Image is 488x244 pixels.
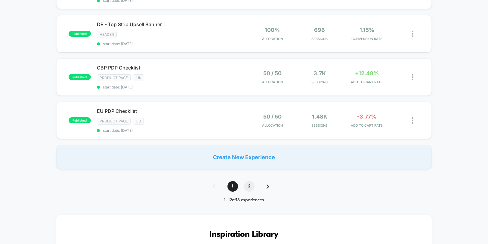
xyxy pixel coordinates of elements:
span: 1 [227,181,238,192]
span: DE - Top Strip Upsell Banner [97,21,244,27]
span: 1.15% [360,27,374,33]
img: close [412,74,413,80]
span: HEADER [97,31,117,38]
span: Allocation [262,123,283,128]
span: start date: [DATE] [97,128,244,133]
span: published [69,117,91,123]
button: Play, NEW DEMO 2025-VEED.mp4 [3,127,13,137]
span: Allocation [262,37,283,41]
span: published [69,74,91,80]
span: 50 / 50 [263,113,282,120]
span: Product Page [97,74,131,81]
div: 1 - 12 of 18 experiences [207,198,281,203]
img: close [412,31,413,37]
span: +12.48% [355,70,379,76]
img: close [412,117,413,124]
span: Allocation [262,80,283,84]
button: Play, NEW DEMO 2025-VEED.mp4 [117,63,132,77]
span: ADD TO CART RATE [345,123,389,128]
span: Sessions [298,123,342,128]
span: UK [134,74,144,81]
span: 696 [314,27,325,33]
input: Volume [205,129,224,135]
span: CONVERSION RATE [345,37,389,41]
span: 50 / 50 [263,70,282,76]
span: published [69,31,91,37]
span: -3.77% [357,113,376,120]
img: pagination forward [267,184,269,189]
div: Current time [163,129,177,135]
h3: Inspiration Library [74,230,414,239]
span: 3.7k [313,70,326,76]
span: 100% [265,27,280,33]
span: start date: [DATE] [97,42,244,46]
span: Product Page [97,118,131,125]
input: Seek [5,119,246,125]
span: GBP PDP Checklist [97,65,244,71]
span: Sessions [298,80,342,84]
span: 2 [244,181,255,192]
span: EU [134,118,144,125]
span: 1.48k [312,113,327,120]
span: EU PDP Checklist [97,108,244,114]
div: Duration [178,129,194,135]
span: ADD TO CART RATE [345,80,389,84]
span: Sessions [298,37,342,41]
div: Create New Experience [56,145,432,169]
span: start date: [DATE] [97,85,244,89]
